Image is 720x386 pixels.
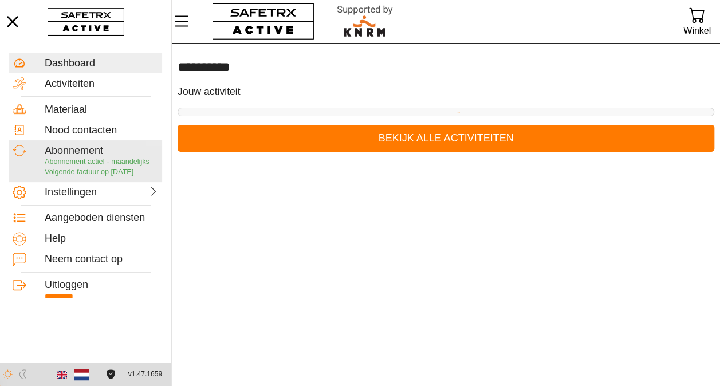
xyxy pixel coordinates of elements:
[121,365,169,384] button: v1.47.1659
[45,233,159,245] div: Help
[103,369,119,379] a: Licentieovereenkomst
[13,103,26,116] img: Equipment.svg
[13,144,26,157] img: Subscription.svg
[45,253,159,266] div: Neem contact op
[52,365,72,384] button: Engels
[13,253,26,266] img: ContactUs.svg
[45,212,159,224] div: Aangeboden diensten
[128,368,162,380] span: v1.47.1659
[72,365,91,384] button: Nederlands
[45,57,159,70] div: Dashboard
[45,186,100,199] div: Instellingen
[18,369,28,379] img: ModeDark.svg
[178,125,714,152] a: Bekijk alle activiteiten
[324,3,406,40] img: RescueLogo.svg
[74,367,89,382] img: nl.svg
[187,129,705,147] span: Bekijk alle activiteiten
[45,279,159,292] div: Uitloggen
[13,77,26,90] img: Activities.svg
[57,369,67,380] img: en.svg
[45,168,133,176] span: Volgende factuur op [DATE]
[178,85,241,99] h5: Jouw activiteit
[45,78,159,90] div: Activiteiten
[683,23,711,38] div: Winkel
[172,9,200,33] button: Menu
[13,232,26,246] img: Help.svg
[45,145,159,157] div: Abonnement
[45,124,159,137] div: Nood contacten
[45,104,159,116] div: Materiaal
[3,369,13,379] img: ModeLight.svg
[45,157,149,166] span: Abonnement actief - maandelijks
